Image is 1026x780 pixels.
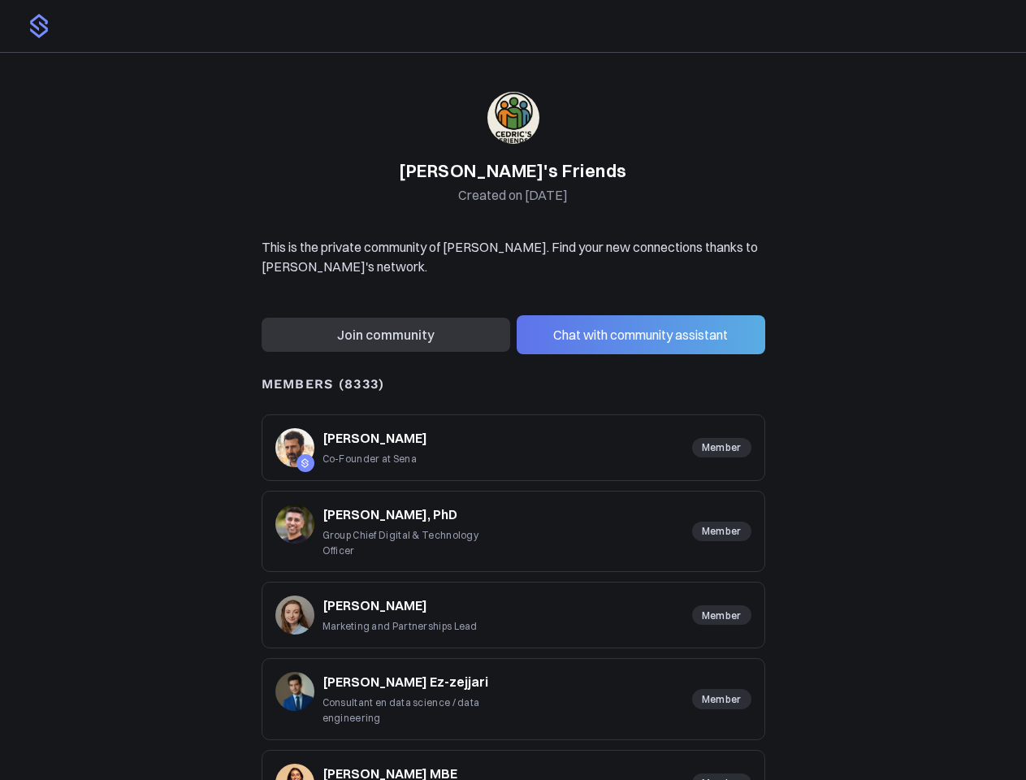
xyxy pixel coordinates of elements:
[692,438,751,457] p: Member
[692,605,751,625] p: Member
[262,157,765,185] h1: [PERSON_NAME]'s Friends
[26,13,52,39] img: logo.png
[262,318,510,352] button: Join community
[275,505,314,544] img: b7640654d5e8851c170ef497c83dfb146930f3de.jpg
[323,428,427,448] a: [PERSON_NAME]
[323,451,427,466] p: Co-Founder at Sena
[262,374,385,395] h4: MEMBERS (8333)
[323,527,510,558] p: Group Chief Digital & Technology Officer
[692,689,751,708] p: Member
[262,237,765,276] p: This is the private community of [PERSON_NAME]. Find your new connections thanks to [PERSON_NAME]...
[275,428,314,467] img: sqr4epb0z8e5jm577i6jxqftq3ng
[487,92,539,144] img: 3pj2efuqyeig3cua8agrd6atck9r
[323,672,488,691] a: [PERSON_NAME] Ez-zejjari
[275,596,314,635] img: 55767ad48aca982840d1cafc991b14285931e639.jpg
[262,185,765,205] p: Created on [DATE]
[323,505,457,524] a: [PERSON_NAME], PhD
[692,522,751,541] p: Member
[323,596,427,615] a: [PERSON_NAME]
[323,695,510,726] p: Consultant en data science / data engineering
[275,672,314,711] img: 283bcf1aace382520968f9800dee7853efc4a0a0.jpg
[323,618,478,634] p: Marketing and Partnerships Lead
[517,315,765,354] button: Chat with community assistant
